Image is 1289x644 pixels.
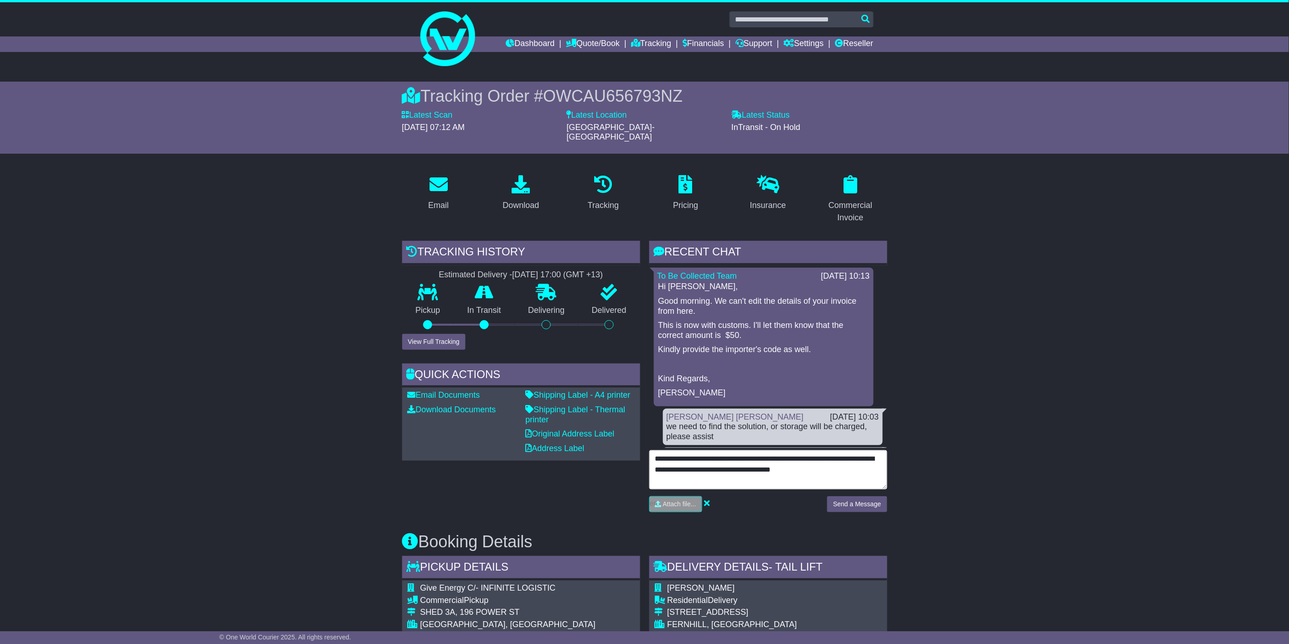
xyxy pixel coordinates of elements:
[402,270,640,280] div: Estimated Delivery -
[835,36,873,52] a: Reseller
[567,123,655,142] span: [GEOGRAPHIC_DATA]-[GEOGRAPHIC_DATA]
[420,583,556,592] span: Give Energy C/- INFINITE LOGISTIC
[428,199,449,212] div: Email
[658,282,869,292] p: Hi [PERSON_NAME],
[497,172,545,215] a: Download
[668,620,874,630] div: FERNHILL, [GEOGRAPHIC_DATA]
[631,36,671,52] a: Tracking
[673,199,698,212] div: Pricing
[668,583,735,592] span: [PERSON_NAME]
[649,241,887,265] div: RECENT CHAT
[658,345,869,355] p: Kindly provide the importer's code as well.
[502,199,539,212] div: Download
[827,496,887,512] button: Send a Message
[830,412,879,422] div: [DATE] 10:03
[668,596,708,605] span: Residential
[219,634,351,641] span: © One World Courier 2025. All rights reserved.
[649,556,887,581] div: Delivery Details
[408,405,496,414] a: Download Documents
[515,306,579,316] p: Delivering
[668,608,874,618] div: [STREET_ADDRESS]
[769,561,823,573] span: - Tail Lift
[578,306,640,316] p: Delivered
[506,36,555,52] a: Dashboard
[814,172,887,227] a: Commercial Invoice
[735,36,772,52] a: Support
[658,374,869,384] p: Kind Regards,
[526,444,585,453] a: Address Label
[402,556,640,581] div: Pickup Details
[750,199,786,212] div: Insurance
[402,334,466,350] button: View Full Tracking
[454,306,515,316] p: In Transit
[420,620,596,630] div: [GEOGRAPHIC_DATA], [GEOGRAPHIC_DATA]
[567,110,627,120] label: Latest Location
[658,321,869,340] p: This is now with customs. I'll let them know that the correct amount is $50.
[543,87,683,105] span: OWCAU656793NZ
[731,123,800,132] span: InTransit - On Hold
[683,36,724,52] a: Financials
[784,36,824,52] a: Settings
[420,596,596,606] div: Pickup
[526,405,626,424] a: Shipping Label - Thermal printer
[582,172,625,215] a: Tracking
[420,608,596,618] div: SHED 3A, 196 POWER ST
[668,596,874,606] div: Delivery
[402,306,454,316] p: Pickup
[667,412,804,421] a: [PERSON_NAME] [PERSON_NAME]
[526,429,615,438] a: Original Address Label
[821,271,870,281] div: [DATE] 10:13
[658,296,869,316] p: Good morning. We can't edit the details of your invoice from here.
[420,596,464,605] span: Commercial
[402,123,465,132] span: [DATE] 07:12 AM
[820,199,881,224] div: Commercial Invoice
[422,172,455,215] a: Email
[402,86,887,106] div: Tracking Order #
[566,36,620,52] a: Quote/Book
[526,390,631,400] a: Shipping Label - A4 printer
[667,172,704,215] a: Pricing
[402,364,640,388] div: Quick Actions
[402,110,453,120] label: Latest Scan
[402,241,640,265] div: Tracking history
[402,533,887,551] h3: Booking Details
[657,271,737,280] a: To Be Collected Team
[658,388,869,398] p: [PERSON_NAME]
[667,422,879,441] div: we need to find the solution, or storage will be charged, please assist
[408,390,480,400] a: Email Documents
[512,270,603,280] div: [DATE] 17:00 (GMT +13)
[588,199,619,212] div: Tracking
[744,172,792,215] a: Insurance
[731,110,790,120] label: Latest Status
